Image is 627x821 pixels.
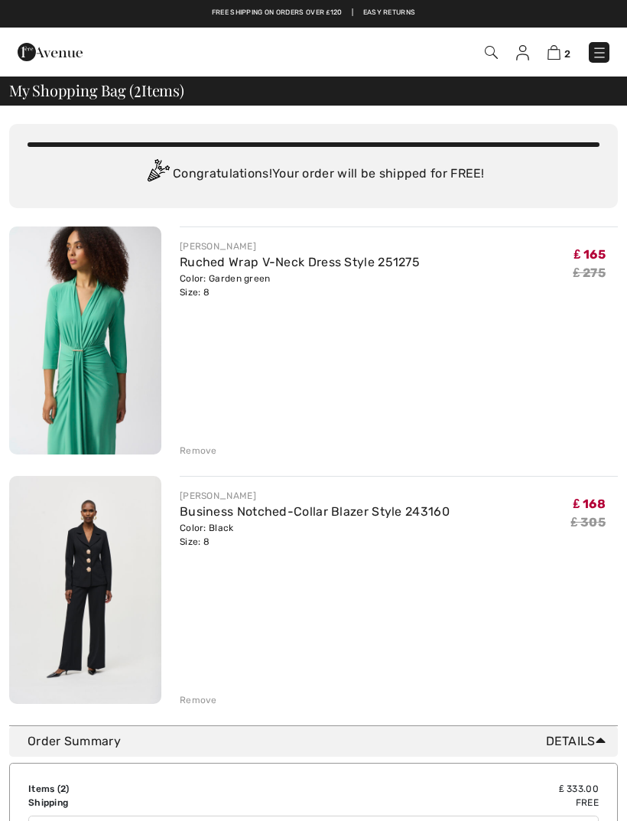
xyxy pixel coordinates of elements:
[212,8,343,18] a: Free shipping on orders over ₤120
[271,782,599,796] td: ₤ 333.00
[271,796,599,810] td: Free
[180,504,450,519] a: Business Notched-Collar Blazer Style 243160
[485,46,498,59] img: Search
[546,732,612,751] span: Details
[352,8,353,18] span: |
[9,226,161,454] img: Ruched Wrap V-Neck Dress Style 251275
[363,8,416,18] a: Easy Returns
[18,37,83,67] img: 1ère Avenue
[547,45,560,60] img: Shopping Bag
[9,476,161,704] img: Business Notched-Collar Blazer Style 243160
[9,83,184,98] span: My Shopping Bag ( Items)
[180,489,450,503] div: [PERSON_NAME]
[28,732,612,751] div: Order Summary
[28,159,599,190] div: Congratulations! Your order will be shipped for FREE!
[592,45,607,60] img: Menu
[18,44,83,58] a: 1ère Avenue
[573,497,606,511] span: ₤ 168
[547,43,570,61] a: 2
[180,239,420,253] div: [PERSON_NAME]
[573,266,606,280] s: ₤ 275
[28,796,271,810] td: Shipping
[180,444,217,458] div: Remove
[180,272,420,299] div: Color: Garden green Size: 8
[142,159,173,190] img: Congratulation2.svg
[60,784,66,794] span: 2
[28,782,271,796] td: Items ( )
[574,247,606,262] span: ₤ 165
[180,693,217,707] div: Remove
[180,255,420,269] a: Ruched Wrap V-Neck Dress Style 251275
[571,515,606,529] s: ₤ 305
[564,48,570,60] span: 2
[134,79,141,99] span: 2
[180,521,450,549] div: Color: Black Size: 8
[516,45,529,60] img: My Info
